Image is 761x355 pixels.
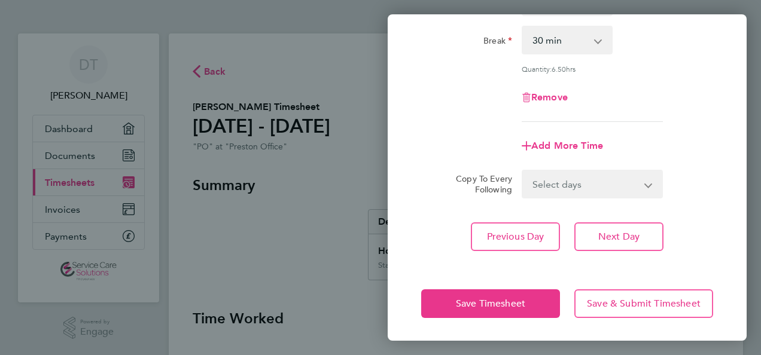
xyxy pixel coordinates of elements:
span: Save Timesheet [456,298,525,310]
label: Copy To Every Following [446,173,512,195]
button: Add More Time [522,141,603,151]
button: Previous Day [471,222,560,251]
span: Save & Submit Timesheet [587,298,701,310]
label: Break [483,35,512,50]
button: Remove [522,93,568,102]
span: Remove [531,91,568,103]
div: Quantity: hrs [522,64,663,74]
button: Save Timesheet [421,289,560,318]
button: Save & Submit Timesheet [574,289,713,318]
span: 6.50 [552,64,566,74]
span: Previous Day [487,231,544,243]
span: Next Day [598,231,640,243]
span: Add More Time [531,140,603,151]
button: Next Day [574,222,663,251]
